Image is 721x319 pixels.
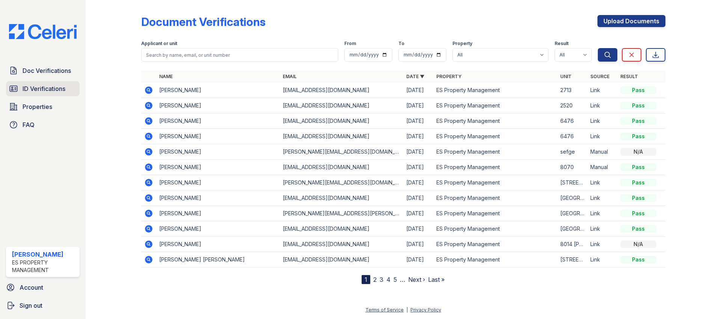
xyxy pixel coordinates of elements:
[403,83,433,98] td: [DATE]
[394,276,397,283] a: 5
[433,144,557,160] td: ES Property Management
[587,206,617,221] td: Link
[280,206,403,221] td: [PERSON_NAME][EMAIL_ADDRESS][PERSON_NAME][PERSON_NAME][DOMAIN_NAME]
[587,252,617,268] td: Link
[6,81,80,96] a: ID Verifications
[23,84,65,93] span: ID Verifications
[3,298,83,313] a: Sign out
[280,113,403,129] td: [EMAIL_ADDRESS][DOMAIN_NAME]
[557,113,587,129] td: 6476
[386,276,391,283] a: 4
[403,190,433,206] td: [DATE]
[12,259,77,274] div: ES Property Management
[620,194,656,202] div: Pass
[141,15,265,29] div: Document Verifications
[20,283,43,292] span: Account
[20,301,42,310] span: Sign out
[280,160,403,175] td: [EMAIL_ADDRESS][DOMAIN_NAME]
[156,113,280,129] td: [PERSON_NAME]
[428,276,445,283] a: Last »
[406,74,424,79] a: Date ▼
[433,160,557,175] td: ES Property Management
[365,307,404,313] a: Terms of Service
[403,206,433,221] td: [DATE]
[156,175,280,190] td: [PERSON_NAME]
[403,252,433,268] td: [DATE]
[344,41,356,47] label: From
[557,206,587,221] td: [GEOGRAPHIC_DATA]
[620,133,656,140] div: Pass
[156,160,280,175] td: [PERSON_NAME]
[587,113,617,129] td: Link
[6,63,80,78] a: Doc Verifications
[433,129,557,144] td: ES Property Management
[280,83,403,98] td: [EMAIL_ADDRESS][DOMAIN_NAME]
[403,144,433,160] td: [DATE]
[587,160,617,175] td: Manual
[587,144,617,160] td: Manual
[398,41,404,47] label: To
[280,175,403,190] td: [PERSON_NAME][EMAIL_ADDRESS][DOMAIN_NAME]
[620,240,656,248] div: N/A
[436,74,462,79] a: Property
[280,129,403,144] td: [EMAIL_ADDRESS][DOMAIN_NAME]
[620,86,656,94] div: Pass
[141,48,338,62] input: Search by name, email, or unit number
[433,237,557,252] td: ES Property Management
[156,83,280,98] td: [PERSON_NAME]
[587,190,617,206] td: Link
[557,175,587,190] td: [STREET_ADDRESS]
[620,74,638,79] a: Result
[408,276,425,283] a: Next ›
[587,237,617,252] td: Link
[280,144,403,160] td: [PERSON_NAME][EMAIL_ADDRESS][DOMAIN_NAME]
[403,175,433,190] td: [DATE]
[283,74,297,79] a: Email
[403,221,433,237] td: [DATE]
[280,98,403,113] td: [EMAIL_ADDRESS][DOMAIN_NAME]
[6,99,80,114] a: Properties
[587,83,617,98] td: Link
[280,252,403,268] td: [EMAIL_ADDRESS][DOMAIN_NAME]
[620,179,656,186] div: Pass
[403,237,433,252] td: [DATE]
[620,225,656,233] div: Pass
[403,98,433,113] td: [DATE]
[453,41,472,47] label: Property
[23,120,35,129] span: FAQ
[587,221,617,237] td: Link
[557,190,587,206] td: [GEOGRAPHIC_DATA]
[555,41,569,47] label: Result
[620,102,656,109] div: Pass
[620,210,656,217] div: Pass
[620,256,656,263] div: Pass
[156,206,280,221] td: [PERSON_NAME]
[156,98,280,113] td: [PERSON_NAME]
[587,129,617,144] td: Link
[433,206,557,221] td: ES Property Management
[23,66,71,75] span: Doc Verifications
[362,275,370,284] div: 1
[557,83,587,98] td: 2713
[620,117,656,125] div: Pass
[373,276,377,283] a: 2
[12,250,77,259] div: [PERSON_NAME]
[6,117,80,132] a: FAQ
[410,307,441,313] a: Privacy Policy
[280,221,403,237] td: [EMAIL_ADDRESS][DOMAIN_NAME]
[400,275,405,284] span: …
[557,237,587,252] td: 8014 [PERSON_NAME] Dr
[557,160,587,175] td: 8070
[587,98,617,113] td: Link
[156,221,280,237] td: [PERSON_NAME]
[433,83,557,98] td: ES Property Management
[380,276,383,283] a: 3
[280,190,403,206] td: [EMAIL_ADDRESS][DOMAIN_NAME]
[403,160,433,175] td: [DATE]
[590,74,609,79] a: Source
[141,41,177,47] label: Applicant or unit
[156,252,280,268] td: [PERSON_NAME] [PERSON_NAME]
[433,221,557,237] td: ES Property Management
[557,252,587,268] td: [STREET_ADDRESS]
